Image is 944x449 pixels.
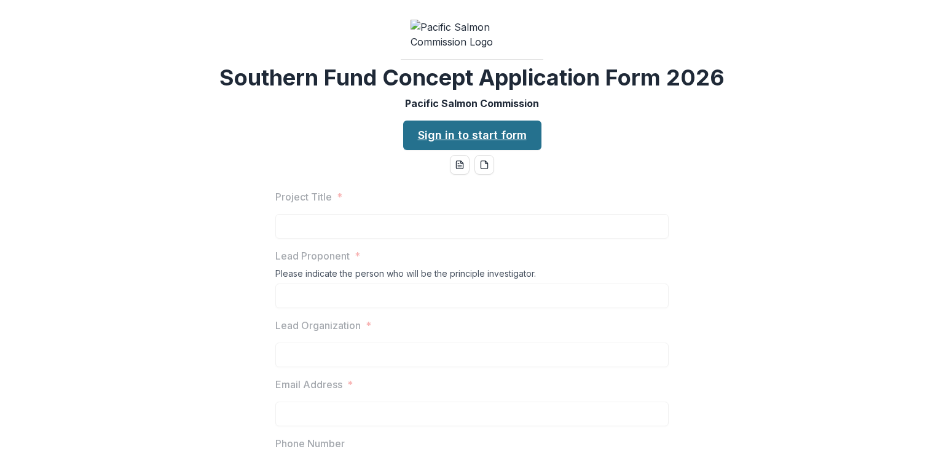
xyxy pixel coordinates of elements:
p: Pacific Salmon Commission [405,96,539,111]
div: Please indicate the person who will be the principle investigator. [275,268,669,284]
button: pdf-download [474,155,494,175]
button: word-download [450,155,470,175]
p: Lead Organization [275,318,361,333]
p: Email Address [275,377,342,392]
p: Project Title [275,189,332,204]
p: Lead Proponent [275,248,350,263]
a: Sign in to start form [403,121,541,150]
img: Pacific Salmon Commission Logo [411,20,533,49]
h2: Southern Fund Concept Application Form 2026 [219,65,725,91]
